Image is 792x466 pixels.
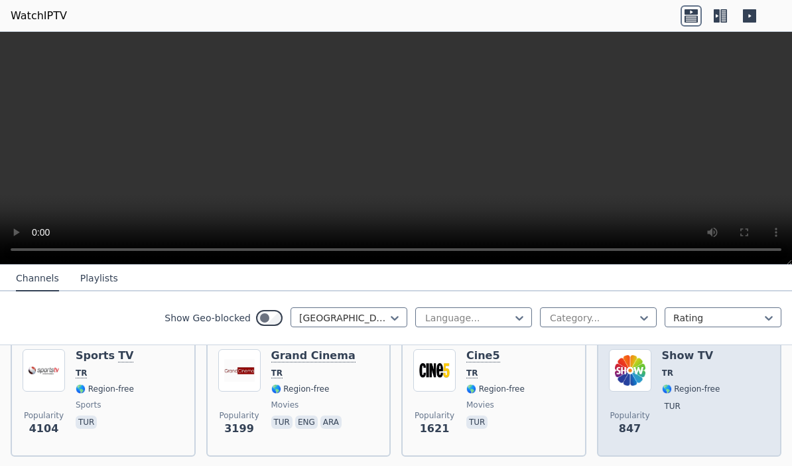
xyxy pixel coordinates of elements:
[23,349,65,392] img: Sports TV
[420,421,450,437] span: 1621
[271,416,293,429] p: tur
[271,400,299,410] span: movies
[80,266,118,291] button: Playlists
[466,416,488,429] p: tur
[662,368,673,378] span: TR
[29,421,59,437] span: 4104
[609,349,651,392] img: Show TV
[76,416,97,429] p: tur
[466,400,494,410] span: movies
[295,416,318,429] p: eng
[76,349,134,362] h6: Sports
[466,384,525,394] span: 🌎 Region-free
[11,8,67,24] a: WatchIPTV
[619,421,641,437] span: 847
[76,384,134,394] span: 🌎 Region-free
[662,384,720,394] span: 🌎 Region-free
[662,349,720,362] h6: Show TV
[271,384,330,394] span: 🌎 Region-free
[218,349,261,392] img: Grand Cinema
[16,266,59,291] button: Channels
[320,416,342,429] p: ara
[24,410,64,421] span: Popularity
[610,410,649,421] span: Popularity
[76,400,101,410] span: sports
[165,311,251,325] label: Show Geo-blocked
[415,410,454,421] span: Popularity
[219,410,259,421] span: Popularity
[224,421,254,437] span: 3199
[662,400,683,413] p: tur
[413,349,456,392] img: Cine5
